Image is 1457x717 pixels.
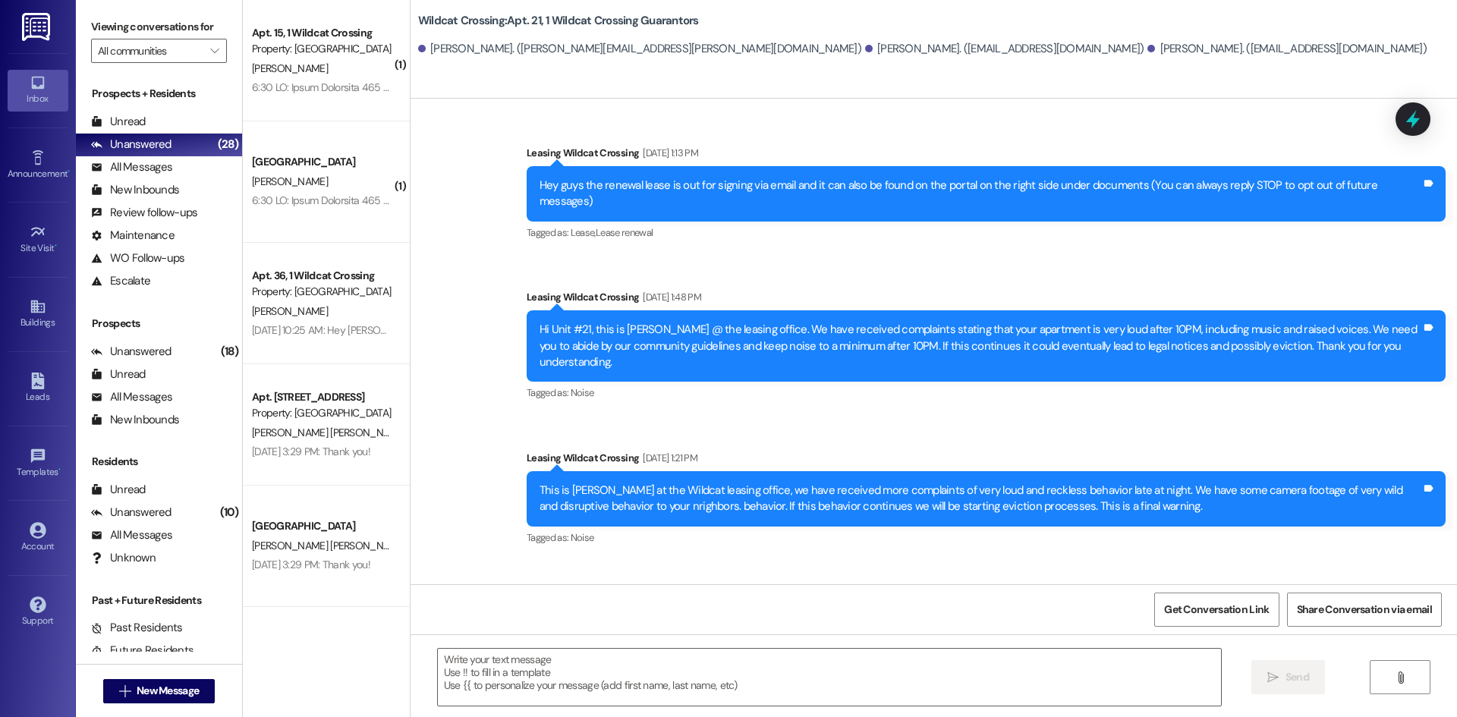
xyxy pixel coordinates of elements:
[527,382,1446,404] div: Tagged as:
[91,250,184,266] div: WO Follow-ups
[540,322,1421,370] div: Hi Unit #21, this is [PERSON_NAME] @ the leasing office. We have received complaints stating that...
[596,226,653,239] span: Lease renewal
[91,389,172,405] div: All Messages
[252,41,392,57] div: Property: [GEOGRAPHIC_DATA]
[76,593,242,609] div: Past + Future Residents
[8,368,68,409] a: Leads
[527,222,1446,244] div: Tagged as:
[1147,41,1427,57] div: [PERSON_NAME]. ([EMAIL_ADDRESS][DOMAIN_NAME])
[252,25,392,41] div: Apt. 15, 1 Wildcat Crossing
[865,41,1144,57] div: [PERSON_NAME]. ([EMAIL_ADDRESS][DOMAIN_NAME])
[91,15,227,39] label: Viewing conversations for
[91,114,146,130] div: Unread
[1297,602,1432,618] span: Share Conversation via email
[91,273,150,289] div: Escalate
[252,154,392,170] div: [GEOGRAPHIC_DATA]
[58,464,61,475] span: •
[418,13,699,29] b: Wildcat Crossing: Apt. 21, 1 Wildcat Crossing Guarantors
[639,145,698,161] div: [DATE] 1:13 PM
[252,284,392,300] div: Property: [GEOGRAPHIC_DATA]
[639,450,697,466] div: [DATE] 1:21 PM
[527,527,1446,549] div: Tagged as:
[571,386,594,399] span: Noise
[103,679,216,703] button: New Message
[252,389,392,405] div: Apt. [STREET_ADDRESS]
[137,683,199,699] span: New Message
[252,445,370,458] div: [DATE] 3:29 PM: Thank you!
[91,620,183,636] div: Past Residents
[252,405,392,421] div: Property: [GEOGRAPHIC_DATA]
[418,41,861,57] div: [PERSON_NAME]. ([PERSON_NAME][EMAIL_ADDRESS][PERSON_NAME][DOMAIN_NAME])
[76,316,242,332] div: Prospects
[91,527,172,543] div: All Messages
[68,166,70,177] span: •
[217,340,242,363] div: (18)
[76,86,242,102] div: Prospects + Residents
[1164,602,1269,618] span: Get Conversation Link
[1154,593,1279,627] button: Get Conversation Link
[91,366,146,382] div: Unread
[98,39,203,63] input: All communities
[8,517,68,558] a: Account
[8,443,68,484] a: Templates •
[540,178,1421,210] div: Hey guys the renewal lease is out for signing via email and it can also be found on the portal on...
[639,289,701,305] div: [DATE] 1:48 PM
[91,182,179,198] div: New Inbounds
[527,145,1446,166] div: Leasing Wildcat Crossing
[91,643,194,659] div: Future Residents
[252,323,624,337] div: [DATE] 10:25 AM: Hey [PERSON_NAME], what's the rent grace period for September?
[1287,593,1442,627] button: Share Conversation via email
[8,219,68,260] a: Site Visit •
[91,137,172,153] div: Unanswered
[252,268,392,284] div: Apt. 36, 1 Wildcat Crossing
[252,558,370,571] div: [DATE] 3:29 PM: Thank you!
[571,226,596,239] span: Lease ,
[540,483,1421,515] div: This is [PERSON_NAME] at the Wildcat leasing office, we have received more complaints of very lou...
[22,13,53,41] img: ResiDesk Logo
[91,344,172,360] div: Unanswered
[527,289,1446,310] div: Leasing Wildcat Crossing
[91,482,146,498] div: Unread
[527,450,1446,471] div: Leasing Wildcat Crossing
[1395,671,1406,684] i: 
[8,70,68,111] a: Inbox
[76,454,242,470] div: Residents
[252,61,328,75] span: [PERSON_NAME]
[210,45,219,57] i: 
[252,304,328,318] span: [PERSON_NAME]
[91,228,175,244] div: Maintenance
[91,550,156,566] div: Unknown
[571,531,594,544] span: Noise
[1285,669,1309,685] span: Send
[91,159,172,175] div: All Messages
[91,205,197,221] div: Review follow-ups
[252,175,328,188] span: [PERSON_NAME]
[216,501,242,524] div: (10)
[252,426,406,439] span: [PERSON_NAME] [PERSON_NAME]
[1267,671,1279,684] i: 
[91,505,172,520] div: Unanswered
[55,241,57,251] span: •
[8,294,68,335] a: Buildings
[91,412,179,428] div: New Inbounds
[119,685,131,697] i: 
[214,133,242,156] div: (28)
[252,539,406,552] span: [PERSON_NAME] [PERSON_NAME]
[8,592,68,633] a: Support
[252,518,392,534] div: [GEOGRAPHIC_DATA]
[1251,660,1325,694] button: Send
